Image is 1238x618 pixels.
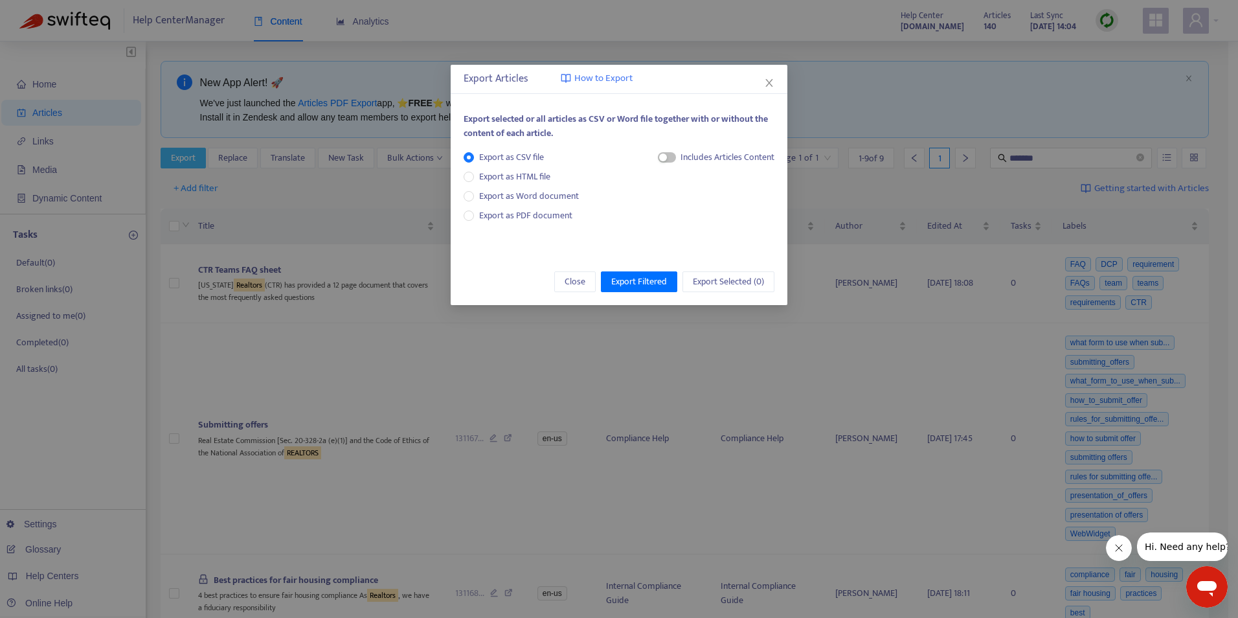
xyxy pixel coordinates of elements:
[611,275,667,289] span: Export Filtered
[574,71,633,86] span: How to Export
[8,9,93,19] span: Hi. Need any help?
[1137,532,1228,561] iframe: Message from company
[561,71,633,86] a: How to Export
[762,76,776,90] button: Close
[764,78,774,88] span: close
[561,73,571,84] img: image-link
[601,271,677,292] button: Export Filtered
[681,150,774,165] div: Includes Articles Content
[474,170,556,184] span: Export as HTML file
[554,271,596,292] button: Close
[682,271,774,292] button: Export Selected (0)
[1106,535,1132,561] iframe: Close message
[474,189,584,203] span: Export as Word document
[464,71,774,87] div: Export Articles
[565,275,585,289] span: Close
[1186,566,1228,608] iframe: Button to launch messaging window
[464,111,768,141] span: Export selected or all articles as CSV or Word file together with or without the content of each ...
[479,208,572,223] span: Export as PDF document
[474,150,549,165] span: Export as CSV file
